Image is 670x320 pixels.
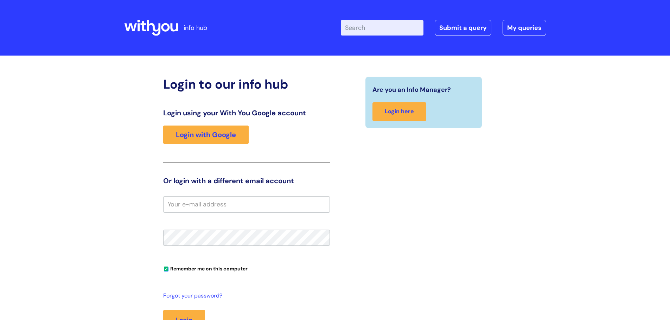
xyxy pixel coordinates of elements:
a: Forgot your password? [163,291,326,301]
input: Your e-mail address [163,196,330,212]
a: Login with Google [163,126,249,144]
h2: Login to our info hub [163,77,330,92]
a: Login here [372,102,426,121]
div: You can uncheck this option if you're logging in from a shared device [163,263,330,274]
p: info hub [184,22,207,33]
label: Remember me on this computer [163,264,248,272]
span: Are you an Info Manager? [372,84,451,95]
input: Remember me on this computer [164,267,168,271]
h3: Login using your With You Google account [163,109,330,117]
h3: Or login with a different email account [163,177,330,185]
a: Submit a query [435,20,491,36]
input: Search [341,20,423,36]
a: My queries [503,20,546,36]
